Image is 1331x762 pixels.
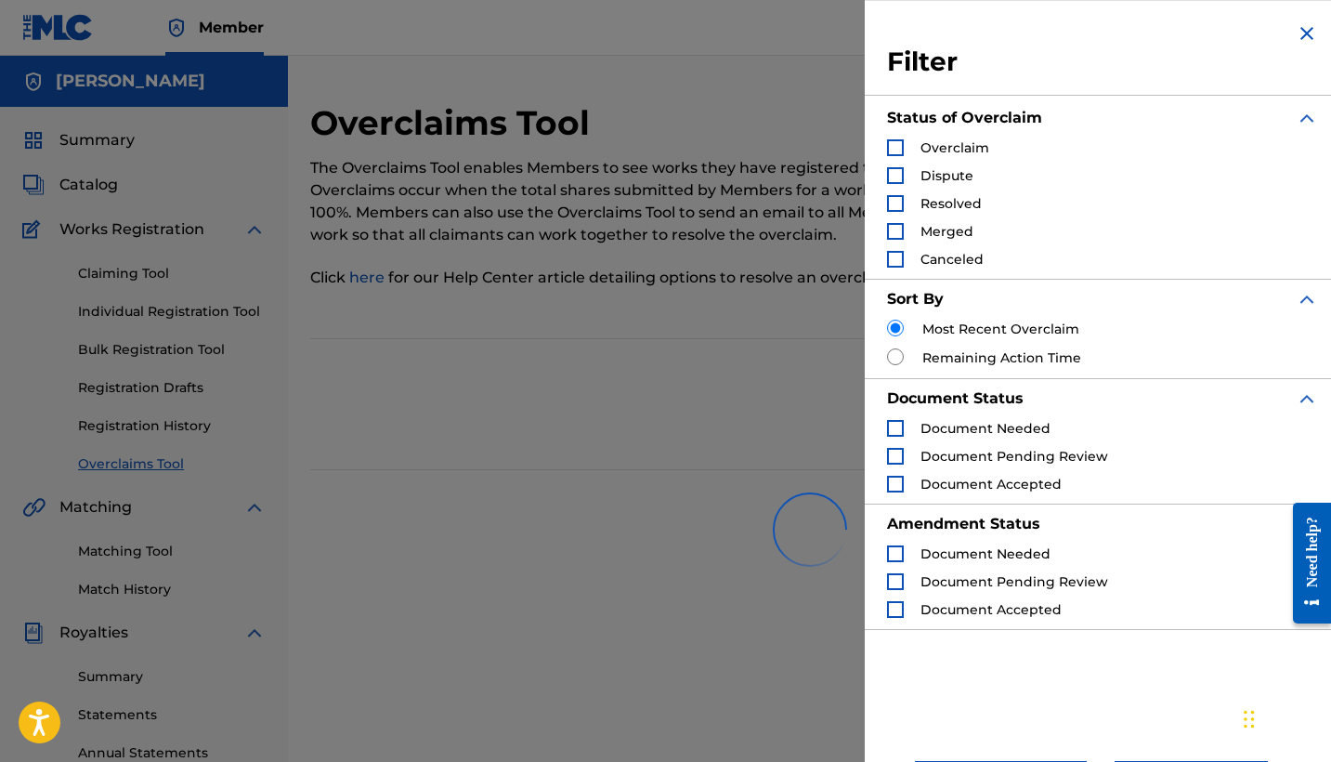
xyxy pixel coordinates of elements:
[78,580,266,599] a: Match History
[243,622,266,644] img: expand
[922,348,1081,368] label: Remaining Action Time
[22,14,94,41] img: MLC Logo
[22,622,45,644] img: Royalties
[920,251,984,268] span: Canceled
[920,223,973,240] span: Merged
[22,129,135,151] a: SummarySummary
[78,542,266,561] a: Matching Tool
[920,420,1050,437] span: Document Needed
[78,705,266,725] a: Statements
[920,167,973,184] span: Dispute
[758,478,861,581] img: preloader
[922,320,1079,339] label: Most Recent Overclaim
[310,102,599,144] h2: Overclaims Tool
[1296,388,1318,410] img: expand
[56,71,205,92] h5: Terrance J Woodall
[243,496,266,519] img: expand
[78,340,266,360] a: Bulk Registration Tool
[1279,487,1331,640] iframe: Resource Center
[310,267,1079,289] p: Click for our Help Center article detailing options to resolve an overclaim.
[78,667,266,687] a: Summary
[22,174,118,196] a: CatalogCatalog
[22,496,46,519] img: Matching
[59,496,132,519] span: Matching
[920,195,982,212] span: Resolved
[59,129,135,151] span: Summary
[887,290,944,308] strong: Sort By
[887,109,1042,126] strong: Status of Overclaim
[920,139,989,156] span: Overclaim
[78,416,266,436] a: Registration History
[22,174,45,196] img: Catalog
[1244,691,1255,747] div: Drag
[920,448,1108,465] span: Document Pending Review
[310,367,1309,441] form: Search Form
[78,378,266,398] a: Registration Drafts
[22,129,45,151] img: Summary
[1296,288,1318,310] img: expand
[199,17,264,38] span: Member
[243,218,266,241] img: expand
[78,302,266,322] a: Individual Registration Tool
[349,269,388,286] a: here
[22,71,45,93] img: Accounts
[920,601,1062,618] span: Document Accepted
[887,46,1318,79] h3: Filter
[22,218,46,241] img: Works Registration
[78,454,266,474] a: Overclaims Tool
[1296,107,1318,129] img: expand
[1296,22,1318,45] img: close
[59,622,128,644] span: Royalties
[59,174,118,196] span: Catalog
[887,389,1024,407] strong: Document Status
[78,264,266,283] a: Claiming Tool
[165,17,188,39] img: Top Rightsholder
[1238,673,1331,762] iframe: Chat Widget
[59,218,204,241] span: Works Registration
[310,157,1079,246] p: The Overclaims Tool enables Members to see works they have registered that are in overclaim. Over...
